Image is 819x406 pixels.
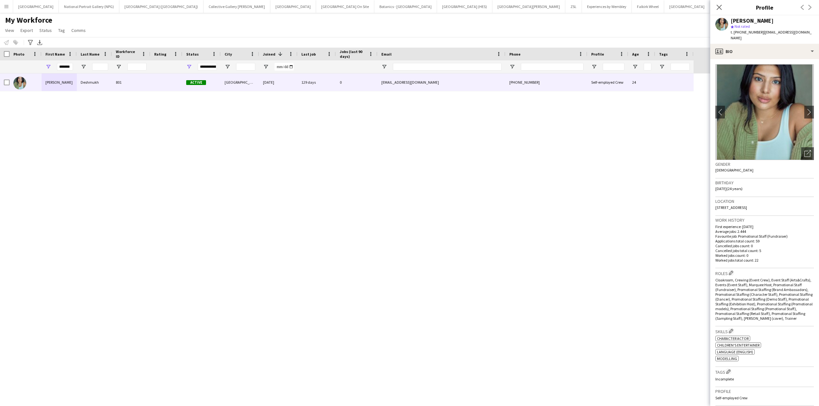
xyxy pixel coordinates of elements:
div: [PHONE_NUMBER] [505,73,587,91]
span: [DEMOGRAPHIC_DATA] [715,168,753,172]
span: Modelling [717,356,737,361]
button: [GEOGRAPHIC_DATA] [664,0,710,13]
p: Self-employed Crew [715,395,814,400]
input: Last Name Filter Input [92,63,108,71]
button: [GEOGRAPHIC_DATA] (HES) [437,0,492,13]
input: Email Filter Input [393,63,502,71]
div: Self-employed Crew [587,73,628,91]
input: Age Filter Input [644,63,651,71]
span: Comms [71,27,86,33]
button: [GEOGRAPHIC_DATA] [13,0,59,13]
a: Tag [56,26,68,34]
app-action-btn: Export XLSX [36,39,44,46]
span: Tags [659,52,668,57]
button: Open Filter Menu [225,64,230,70]
button: ZSL [565,0,582,13]
span: Profile [591,52,604,57]
div: [PERSON_NAME] [731,18,774,24]
button: Conifox Adventure Park [710,0,758,13]
span: Jobs (last 90 days) [340,49,366,59]
p: Cancelled jobs count: 0 [715,243,814,248]
p: Average jobs: 2.444 [715,229,814,234]
div: 129 days [298,73,336,91]
div: [DATE] [259,73,298,91]
span: Character Actor [717,336,749,341]
button: Open Filter Menu [632,64,638,70]
input: Profile Filter Input [603,63,624,71]
button: [GEOGRAPHIC_DATA][PERSON_NAME] [492,0,565,13]
span: [STREET_ADDRESS] [715,205,747,210]
div: [GEOGRAPHIC_DATA] [221,73,259,91]
span: Last Name [81,52,99,57]
input: Workforce ID Filter Input [127,63,147,71]
input: Tags Filter Input [671,63,690,71]
span: Tag [58,27,65,33]
button: Collective Gallery [PERSON_NAME] [203,0,270,13]
h3: Work history [715,217,814,223]
span: Status [186,52,199,57]
span: [DATE] (24 years) [715,186,743,191]
span: Not rated [735,24,750,29]
input: First Name Filter Input [57,63,73,71]
a: Export [18,26,36,34]
input: City Filter Input [236,63,255,71]
span: Joined [263,52,275,57]
h3: Gender [715,161,814,167]
p: Applications total count: 59 [715,239,814,243]
p: Cancelled jobs total count: 5 [715,248,814,253]
a: View [3,26,17,34]
div: 24 [628,73,655,91]
span: Workforce ID [116,49,139,59]
p: Incomplete [715,377,814,381]
button: Experiences by Wembley [582,0,632,13]
input: Phone Filter Input [521,63,584,71]
h3: Skills [715,328,814,334]
button: [GEOGRAPHIC_DATA] [270,0,316,13]
span: Phone [509,52,521,57]
div: Bio [710,44,819,59]
button: National Portrait Gallery (NPG) [59,0,119,13]
span: Language (English) [717,349,753,354]
h3: Location [715,198,814,204]
button: Open Filter Menu [591,64,597,70]
button: Open Filter Menu [509,64,515,70]
button: Open Filter Menu [45,64,51,70]
div: [EMAIL_ADDRESS][DOMAIN_NAME] [378,73,505,91]
span: Status [39,27,52,33]
h3: Tags [715,368,814,375]
a: Comms [69,26,88,34]
span: Children's Entertainer [717,343,759,348]
p: Favourite job: Promotional Staff (Fundraiser) [715,234,814,239]
h3: Roles [715,270,814,276]
h3: Birthday [715,180,814,186]
button: [GEOGRAPHIC_DATA] ([GEOGRAPHIC_DATA]) [119,0,203,13]
button: Open Filter Menu [381,64,387,70]
span: First Name [45,52,65,57]
span: Email [381,52,392,57]
p: First experience: [DATE] [715,224,814,229]
button: Falkirk Wheel [632,0,664,13]
span: View [5,27,14,33]
div: 801 [112,73,150,91]
button: Open Filter Menu [116,64,122,70]
span: Cloakroom, Crewing (Event Crew), Event Staff (Arts&Crafts), Events (Event Staff), Marquee Host, P... [715,278,813,321]
input: Joined Filter Input [274,63,294,71]
p: Worked jobs count: 0 [715,253,814,258]
span: Photo [13,52,24,57]
span: My Workforce [5,15,52,25]
span: Active [186,80,206,85]
h3: Profile [710,3,819,11]
div: 0 [336,73,378,91]
img: Anoushka Deshmukh [13,77,26,89]
button: Botanics - [GEOGRAPHIC_DATA] [374,0,437,13]
p: Worked jobs total count: 22 [715,258,814,263]
button: Open Filter Menu [263,64,269,70]
span: Last job [301,52,316,57]
button: [GEOGRAPHIC_DATA] On Site [316,0,374,13]
button: Open Filter Menu [186,64,192,70]
span: t. [PHONE_NUMBER] [731,30,764,34]
img: Crew avatar or photo [715,64,814,160]
span: | [EMAIL_ADDRESS][DOMAIN_NAME] [731,30,812,40]
div: [PERSON_NAME] [42,73,77,91]
button: Open Filter Menu [81,64,86,70]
